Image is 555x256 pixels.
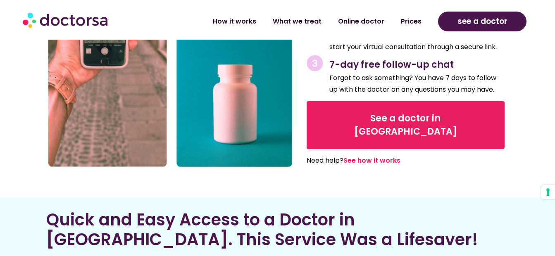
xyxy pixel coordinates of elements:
a: Prices [393,12,430,31]
span: see a doctor [457,15,507,28]
a: See a doctor in [GEOGRAPHIC_DATA] [307,101,505,149]
p: Forgot to ask something? You have 7 days to follow up with the doctor on any questions you may have. [329,72,505,95]
button: Your consent preferences for tracking technologies [541,185,555,199]
span: See a doctor in [GEOGRAPHIC_DATA] [319,112,492,138]
span: 7-day free follow-up chat [329,58,454,71]
a: How it works [205,12,264,31]
a: see a doctor [438,12,526,31]
a: What we treat [264,12,330,31]
a: Online doctor [330,12,393,31]
nav: Menu [148,12,430,31]
h2: Quick and Easy Access to a Doctor in [GEOGRAPHIC_DATA]. This Service Was a Lifesaver! [46,210,509,249]
a: See how it works [343,156,400,165]
p: Need help? [307,155,485,166]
